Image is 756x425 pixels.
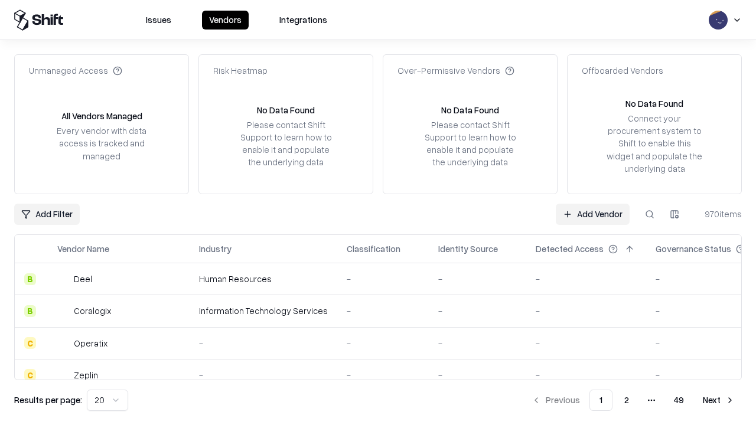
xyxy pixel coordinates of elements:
[656,243,731,255] div: Governance Status
[438,273,517,285] div: -
[536,369,637,381] div: -
[61,110,142,122] div: All Vendors Managed
[625,97,683,110] div: No Data Found
[57,273,69,285] img: Deel
[199,243,232,255] div: Industry
[57,337,69,349] img: Operatix
[14,204,80,225] button: Add Filter
[438,369,517,381] div: -
[29,64,122,77] div: Unmanaged Access
[57,369,69,381] img: Zeplin
[74,337,107,349] div: Operatix
[524,390,742,411] nav: pagination
[139,11,178,30] button: Issues
[536,273,637,285] div: -
[24,273,36,285] div: B
[347,243,400,255] div: Classification
[257,104,315,116] div: No Data Found
[695,208,742,220] div: 970 items
[213,64,268,77] div: Risk Heatmap
[199,305,328,317] div: Information Technology Services
[272,11,334,30] button: Integrations
[438,337,517,349] div: -
[199,273,328,285] div: Human Resources
[14,394,82,406] p: Results per page:
[57,305,69,317] img: Coralogix
[696,390,742,411] button: Next
[53,125,151,162] div: Every vendor with data access is tracked and managed
[24,305,36,317] div: B
[438,305,517,317] div: -
[664,390,693,411] button: 49
[589,390,612,411] button: 1
[202,11,249,30] button: Vendors
[536,305,637,317] div: -
[441,104,499,116] div: No Data Found
[421,119,519,169] div: Please contact Shift Support to learn how to enable it and populate the underlying data
[556,204,630,225] a: Add Vendor
[24,369,36,381] div: C
[347,305,419,317] div: -
[74,369,98,381] div: Zeplin
[582,64,663,77] div: Offboarded Vendors
[237,119,335,169] div: Please contact Shift Support to learn how to enable it and populate the underlying data
[74,273,92,285] div: Deel
[199,369,328,381] div: -
[74,305,111,317] div: Coralogix
[347,337,419,349] div: -
[199,337,328,349] div: -
[397,64,514,77] div: Over-Permissive Vendors
[615,390,638,411] button: 2
[438,243,498,255] div: Identity Source
[57,243,109,255] div: Vendor Name
[347,273,419,285] div: -
[347,369,419,381] div: -
[605,112,703,175] div: Connect your procurement system to Shift to enable this widget and populate the underlying data
[24,337,36,349] div: C
[536,243,604,255] div: Detected Access
[536,337,637,349] div: -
